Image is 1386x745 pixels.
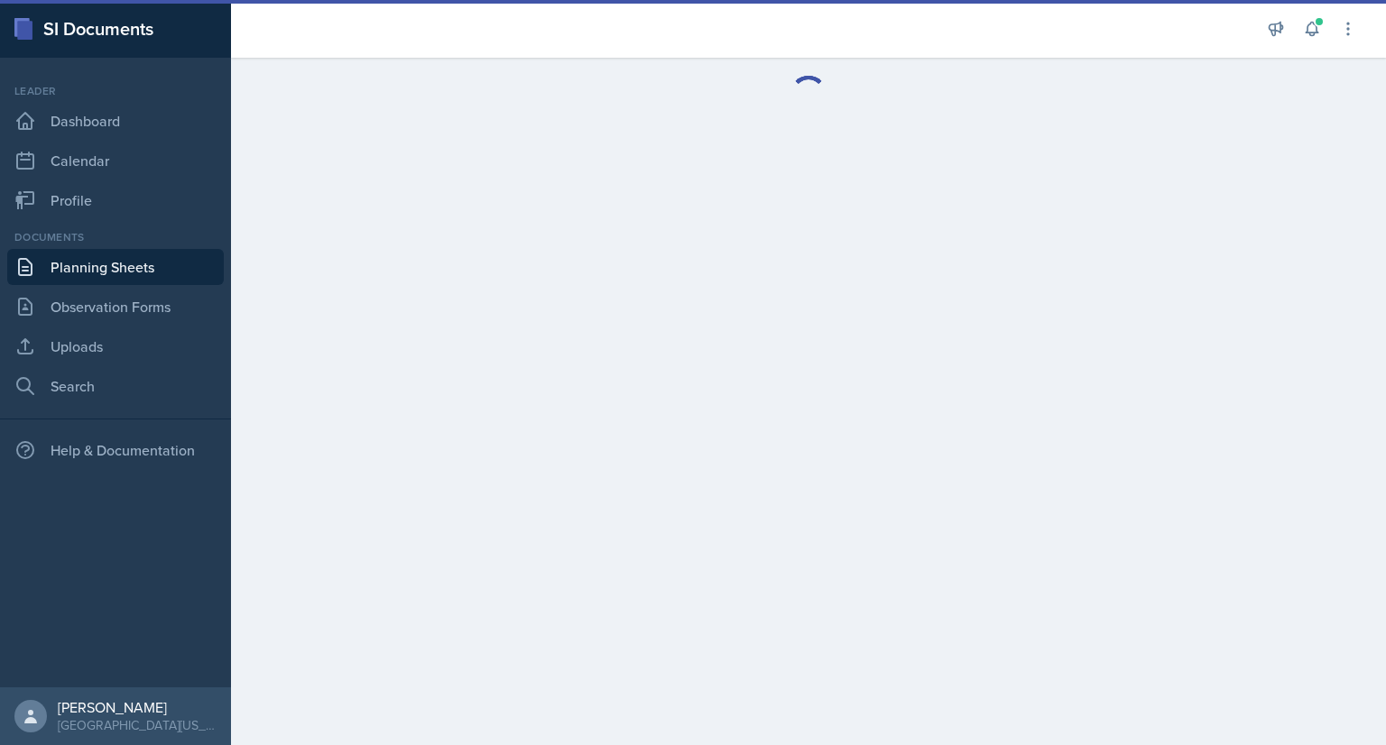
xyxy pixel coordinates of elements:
[7,229,224,245] div: Documents
[7,249,224,285] a: Planning Sheets
[7,83,224,99] div: Leader
[7,432,224,468] div: Help & Documentation
[7,182,224,218] a: Profile
[7,368,224,404] a: Search
[7,103,224,139] a: Dashboard
[58,698,217,716] div: [PERSON_NAME]
[7,328,224,364] a: Uploads
[7,289,224,325] a: Observation Forms
[7,143,224,179] a: Calendar
[58,716,217,734] div: [GEOGRAPHIC_DATA][US_STATE] in [GEOGRAPHIC_DATA]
